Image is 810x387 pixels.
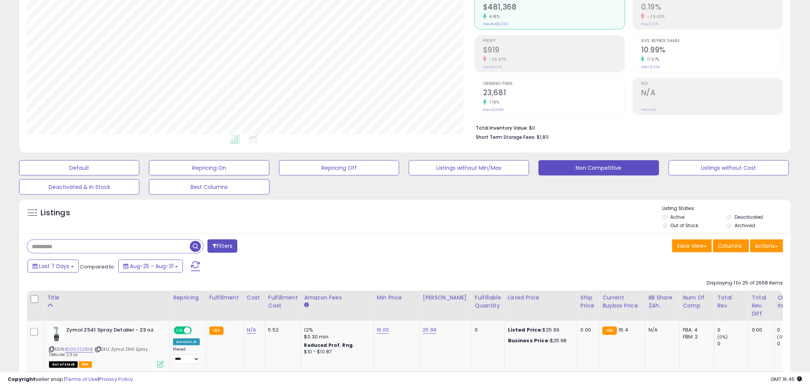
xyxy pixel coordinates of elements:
[423,326,437,334] a: 25.99
[717,334,728,340] small: (0%)
[304,342,354,348] b: Reduced Prof. Rng.
[645,57,660,62] small: 17.67%
[65,346,93,353] a: B006ZS28HE
[603,327,617,335] small: FBA
[483,107,503,112] small: Prev: 22,095
[476,123,777,132] li: $0
[99,376,133,383] a: Privacy Policy
[207,239,237,253] button: Filters
[487,14,500,20] small: 4.18%
[735,214,763,220] label: Deactivated
[641,82,783,86] span: ROI
[476,134,536,140] b: Short Term Storage Fees:
[771,376,802,383] span: 2025-09-8 16:45 GMT
[669,160,789,176] button: Listings without Cost
[717,294,745,310] div: Total Rev.
[173,347,200,364] div: Preset:
[581,327,593,333] div: 0.00
[130,262,173,270] span: Aug-25 - Aug-31
[39,262,69,270] span: Last 7 Days
[683,294,711,310] div: Num of Comp.
[777,340,808,347] div: 0
[619,326,629,333] span: 16.4
[483,65,502,69] small: Prev: $1,236
[641,46,783,56] h2: 10.99%
[508,326,543,333] b: Listed Price:
[508,337,550,344] b: Business Price:
[304,327,368,333] div: 12%
[483,82,625,86] span: Ordered Items
[777,334,788,340] small: (0%)
[49,361,78,368] span: All listings that are currently out of stock and unavailable for purchase on Amazon
[304,302,309,309] small: Amazon Fees.
[268,294,298,310] div: Fulfillment Cost
[173,294,203,302] div: Repricing
[752,327,768,333] div: 0.00
[377,294,416,302] div: Min Price
[66,327,159,336] b: Zymol Z541 Spray Detailer - 23 oz.
[641,65,660,69] small: Prev: 9.34%
[268,327,295,333] div: 5.52
[718,242,742,250] span: Columns
[641,88,783,99] h2: N/A
[777,294,805,310] div: Ordered Items
[671,222,699,229] label: Out of Stock
[279,160,399,176] button: Repricing Off
[487,99,500,105] small: 7.18%
[191,327,203,334] span: OFF
[8,376,36,383] strong: Copyright
[672,239,712,252] button: Save View
[149,160,269,176] button: Repricing On
[49,346,148,358] span: | SKU: Zymol Z541 Spray Detailer 23 oz
[475,294,501,310] div: Fulfillable Quantity
[247,294,262,302] div: Cost
[209,327,224,335] small: FBA
[648,294,676,310] div: BB Share 24h.
[483,3,625,13] h2: $481,368
[663,205,791,212] p: Listing States:
[8,376,133,383] div: seller snap | |
[49,327,164,367] div: ASIN:
[508,294,574,302] div: Listed Price
[645,14,665,20] small: -29.63%
[717,327,748,333] div: 0
[149,179,269,195] button: Best Columns
[247,326,256,334] a: N/A
[539,160,659,176] button: Non Competitive
[209,294,240,302] div: Fulfillment
[717,340,748,347] div: 0
[304,349,368,355] div: $10 - $10.87
[423,294,469,302] div: [PERSON_NAME]
[175,327,184,334] span: ON
[508,327,572,333] div: $25.99
[80,263,115,270] span: Compared to:
[581,294,596,310] div: Ship Price
[641,107,656,112] small: Prev: N/A
[483,46,625,56] h2: $919
[483,39,625,43] span: Profit
[750,239,783,252] button: Actions
[713,239,749,252] button: Columns
[735,222,755,229] label: Archived
[707,280,783,287] div: Displaying 1 to 25 of 2658 items
[537,133,549,141] span: $1,811
[65,376,98,383] a: Terms of Use
[483,22,508,26] small: Prev: $462,033
[487,57,506,62] small: -25.67%
[475,327,499,333] div: 0
[671,214,685,220] label: Active
[683,333,708,340] div: FBM: 2
[304,333,368,340] div: $0.30 min
[409,160,529,176] button: Listings without Min/Max
[49,327,64,342] img: 41o5byyxefL._SL40_.jpg
[641,39,783,43] span: Avg. Buybox Share
[641,3,783,13] h2: 0.19%
[79,361,92,368] span: FBA
[19,160,139,176] button: Default
[476,125,528,131] b: Total Inventory Value:
[648,327,674,333] div: N/A
[19,179,139,195] button: Deactivated & In Stock
[47,294,167,302] div: Title
[508,337,572,344] div: $25.98
[641,22,659,26] small: Prev: 0.27%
